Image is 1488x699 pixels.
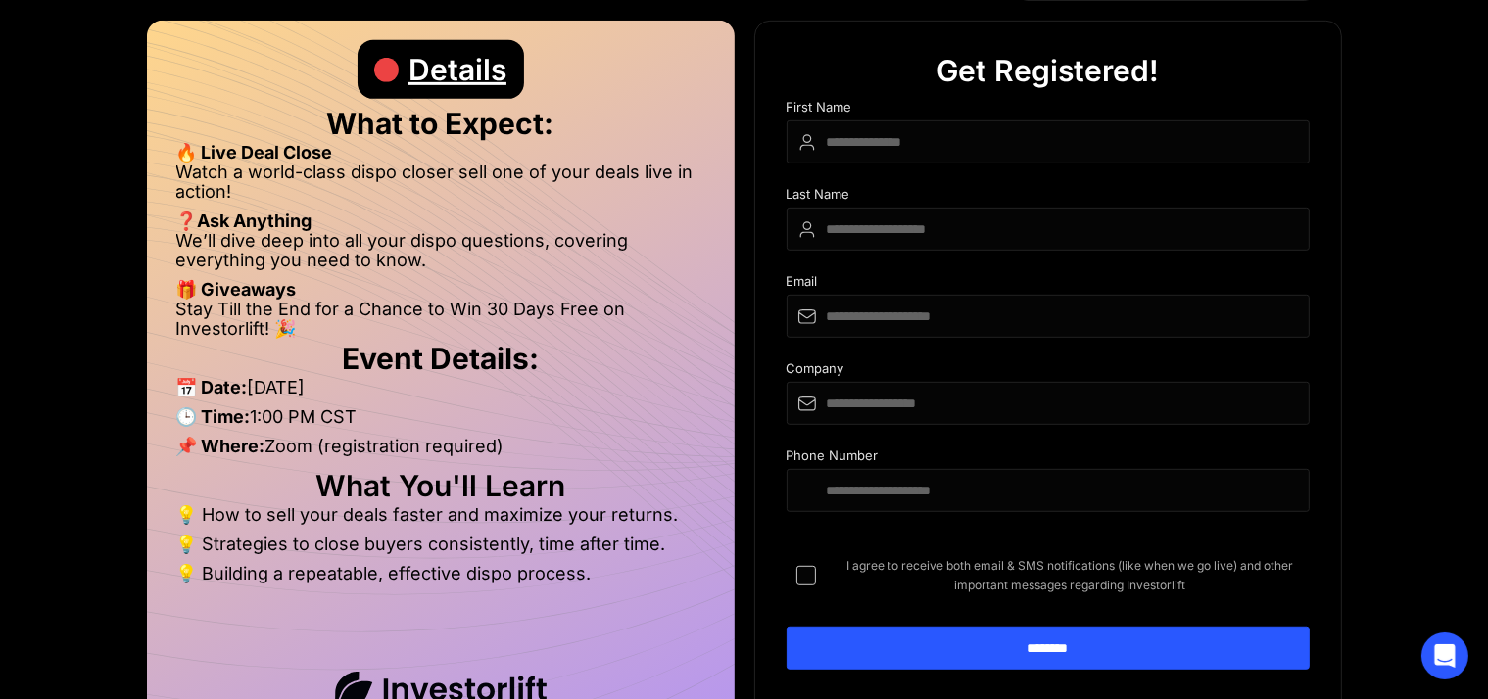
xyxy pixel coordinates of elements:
[787,187,1310,208] div: Last Name
[176,231,705,280] li: We’ll dive deep into all your dispo questions, covering everything you need to know.
[176,437,705,466] li: Zoom (registration required)
[1421,632,1468,679] div: Open Intercom Messenger
[787,274,1310,295] div: Email
[176,142,333,163] strong: 🔥 Live Deal Close
[176,377,248,397] strong: 📅 Date:
[176,505,705,535] li: 💡 How to sell your deals faster and maximize your returns.
[176,564,705,583] li: 💡 Building a repeatable, effective dispo process.
[408,40,506,99] div: Details
[176,407,705,437] li: 1:00 PM CST
[787,448,1310,469] div: Phone Number
[176,406,251,427] strong: 🕒 Time:
[787,361,1310,382] div: Company
[936,41,1159,100] div: Get Registered!
[787,100,1310,120] div: First Name
[176,210,312,231] strong: ❓Ask Anything
[176,535,705,564] li: 💡 Strategies to close buyers consistently, time after time.
[176,476,705,495] h2: What You'll Learn
[176,300,705,339] li: Stay Till the End for a Chance to Win 30 Days Free on Investorlift! 🎉
[176,163,705,211] li: Watch a world-class dispo closer sell one of your deals live in action!
[176,436,265,456] strong: 📌 Where:
[176,378,705,407] li: [DATE]
[327,106,554,141] strong: What to Expect:
[342,341,539,376] strong: Event Details:
[176,279,297,300] strong: 🎁 Giveaways
[832,556,1310,595] span: I agree to receive both email & SMS notifications (like when we go live) and other important mess...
